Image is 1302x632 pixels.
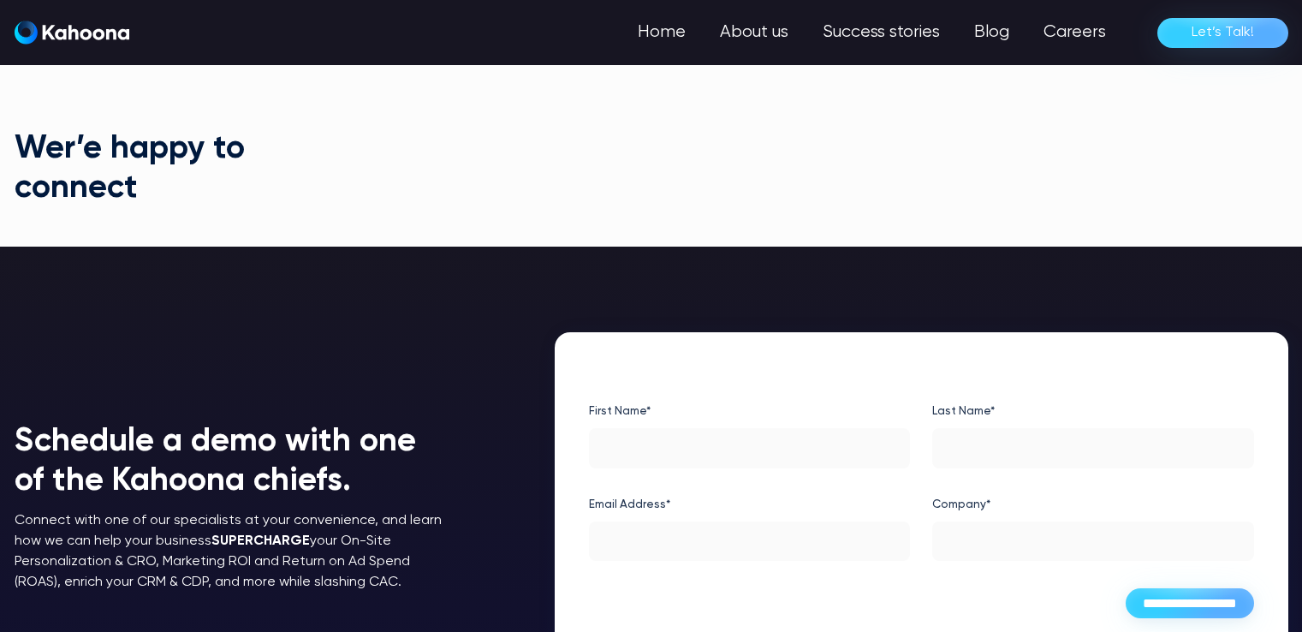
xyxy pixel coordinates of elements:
[15,423,451,501] h1: Schedule a demo with one of the Kahoona chiefs.
[957,15,1026,50] a: Blog
[932,491,1253,518] label: Company*
[621,15,703,50] a: Home
[15,130,257,208] h1: Wer’e happy to connect
[1157,18,1288,48] a: Let’s Talk!
[589,491,910,518] label: Email Address*
[15,510,451,593] p: Connect with one of our specialists at your convenience, and learn how we can help your business ...
[932,397,1253,425] label: Last Name*
[589,397,910,425] label: First Name*
[15,21,129,45] a: home
[1026,15,1123,50] a: Careers
[589,397,1254,619] form: Demo Form
[211,534,310,548] strong: SUPERCHARGE
[703,15,806,50] a: About us
[806,15,957,50] a: Success stories
[1192,19,1254,46] div: Let’s Talk!
[15,21,129,45] img: Kahoona logo white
